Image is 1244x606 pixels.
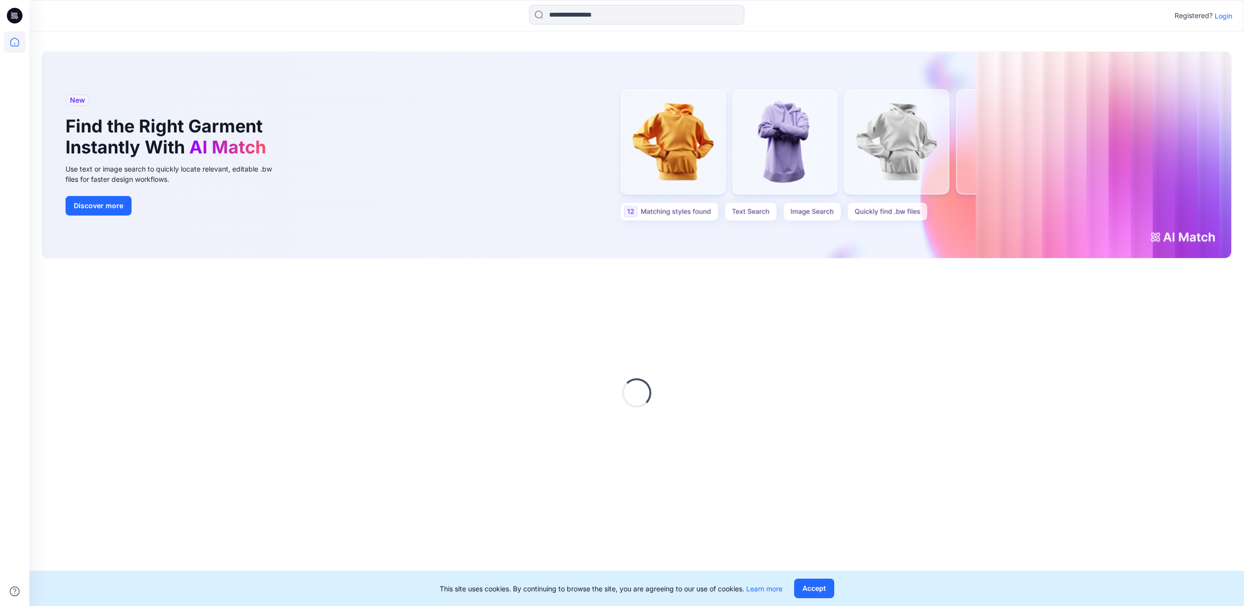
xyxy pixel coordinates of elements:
[440,584,782,594] p: This site uses cookies. By continuing to browse the site, you are agreeing to our use of cookies.
[794,579,834,598] button: Accept
[189,136,266,158] span: AI Match
[746,584,782,593] a: Learn more
[66,116,271,158] h1: Find the Right Garment Instantly With
[70,94,85,106] span: New
[1215,11,1232,21] p: Login
[1175,10,1213,22] p: Registered?
[66,196,132,216] button: Discover more
[66,164,286,184] div: Use text or image search to quickly locate relevant, editable .bw files for faster design workflows.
